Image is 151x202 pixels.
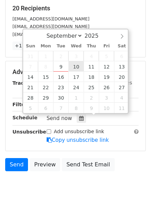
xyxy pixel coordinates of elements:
[12,102,30,107] strong: Filters
[99,82,114,92] span: September 26, 2025
[99,61,114,72] span: September 12, 2025
[12,16,89,21] small: [EMAIL_ADDRESS][DOMAIN_NAME]
[53,92,68,103] span: September 30, 2025
[12,42,41,50] a: +17 more
[99,103,114,113] span: October 10, 2025
[114,92,129,103] span: October 4, 2025
[38,44,53,48] span: Mon
[38,61,53,72] span: September 8, 2025
[53,103,68,113] span: October 7, 2025
[84,44,99,48] span: Thu
[114,61,129,72] span: September 13, 2025
[84,82,99,92] span: September 25, 2025
[84,61,99,72] span: September 11, 2025
[114,82,129,92] span: September 27, 2025
[38,103,53,113] span: October 6, 2025
[23,92,38,103] span: September 28, 2025
[68,72,84,82] span: September 17, 2025
[68,82,84,92] span: September 24, 2025
[47,115,72,121] span: Send now
[12,24,89,29] small: [EMAIL_ADDRESS][DOMAIN_NAME]
[47,137,109,143] a: Copy unsubscribe link
[30,158,60,171] a: Preview
[99,44,114,48] span: Fri
[23,61,38,72] span: September 7, 2025
[84,51,99,61] span: September 4, 2025
[5,158,28,171] a: Send
[68,51,84,61] span: September 3, 2025
[114,51,129,61] span: September 6, 2025
[23,44,38,48] span: Sun
[23,72,38,82] span: September 14, 2025
[12,115,37,120] strong: Schedule
[116,169,151,202] iframe: Chat Widget
[38,92,53,103] span: September 29, 2025
[23,51,38,61] span: August 31, 2025
[114,103,129,113] span: October 11, 2025
[53,51,68,61] span: September 2, 2025
[12,80,36,86] strong: Tracking
[84,72,99,82] span: September 18, 2025
[83,33,107,39] input: Year
[12,129,46,135] strong: Unsubscribe
[23,82,38,92] span: September 21, 2025
[68,103,84,113] span: October 8, 2025
[23,103,38,113] span: October 5, 2025
[99,92,114,103] span: October 3, 2025
[38,51,53,61] span: September 1, 2025
[38,72,53,82] span: September 15, 2025
[68,61,84,72] span: September 10, 2025
[114,44,129,48] span: Sat
[53,61,68,72] span: September 9, 2025
[53,72,68,82] span: September 16, 2025
[68,44,84,48] span: Wed
[84,92,99,103] span: October 2, 2025
[12,68,139,76] h5: Advanced
[99,72,114,82] span: September 19, 2025
[53,82,68,92] span: September 23, 2025
[114,72,129,82] span: September 20, 2025
[53,44,68,48] span: Tue
[62,158,114,171] a: Send Test Email
[54,128,104,135] label: Add unsubscribe link
[99,51,114,61] span: September 5, 2025
[38,82,53,92] span: September 22, 2025
[68,92,84,103] span: October 1, 2025
[12,4,139,12] h5: 20 Recipients
[12,32,89,37] small: [EMAIL_ADDRESS][DOMAIN_NAME]
[84,103,99,113] span: October 9, 2025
